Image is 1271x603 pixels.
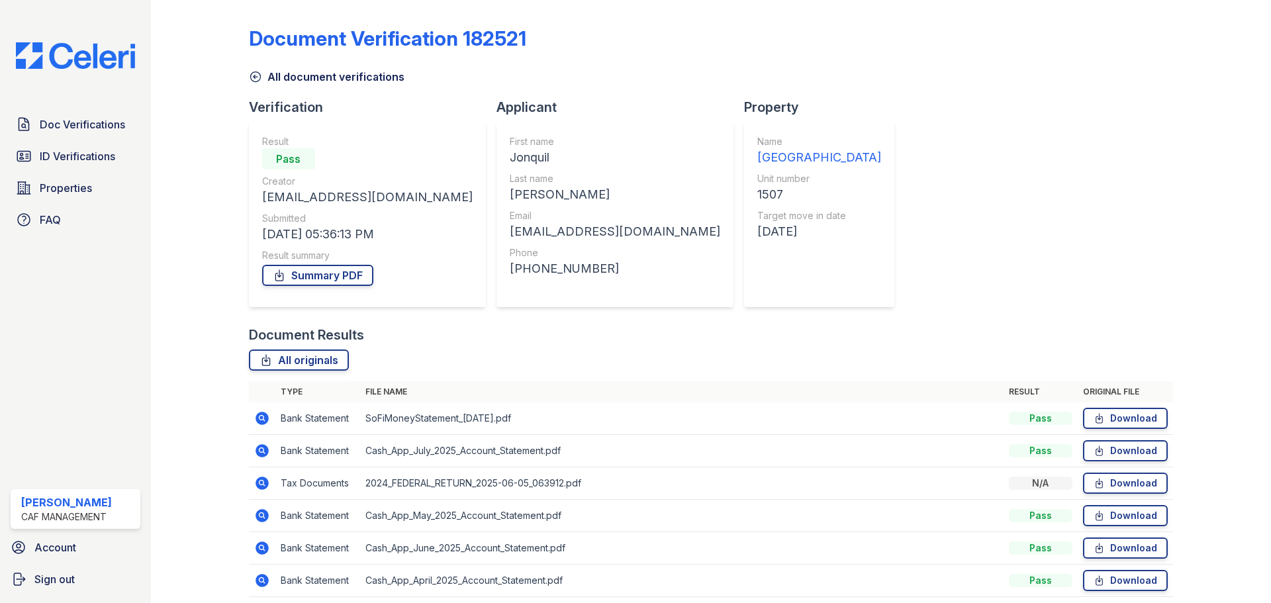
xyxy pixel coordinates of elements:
[360,500,1004,532] td: Cash_App_May_2025_Account_Statement.pdf
[275,381,360,402] th: Type
[510,246,720,259] div: Phone
[11,143,140,169] a: ID Verifications
[249,349,349,371] a: All originals
[21,494,112,510] div: [PERSON_NAME]
[510,148,720,167] div: Jonquil
[262,212,473,225] div: Submitted
[34,539,76,555] span: Account
[5,42,146,69] img: CE_Logo_Blue-a8612792a0a2168367f1c8372b55b34899dd931a85d93a1a3d3e32e68fde9ad4.png
[262,225,473,244] div: [DATE] 05:36:13 PM
[496,98,744,116] div: Applicant
[275,402,360,435] td: Bank Statement
[757,209,881,222] div: Target move in date
[275,467,360,500] td: Tax Documents
[744,98,905,116] div: Property
[510,259,720,278] div: [PHONE_NUMBER]
[34,571,75,587] span: Sign out
[757,172,881,185] div: Unit number
[262,249,473,262] div: Result summary
[1009,444,1072,457] div: Pass
[757,135,881,148] div: Name
[1009,509,1072,522] div: Pass
[1083,570,1168,591] a: Download
[275,532,360,565] td: Bank Statement
[262,135,473,148] div: Result
[1009,574,1072,587] div: Pass
[249,69,404,85] a: All document verifications
[510,172,720,185] div: Last name
[360,532,1004,565] td: Cash_App_June_2025_Account_Statement.pdf
[1083,537,1168,559] a: Download
[510,185,720,204] div: [PERSON_NAME]
[510,135,720,148] div: First name
[249,26,526,50] div: Document Verification 182521
[262,188,473,207] div: [EMAIL_ADDRESS][DOMAIN_NAME]
[510,209,720,222] div: Email
[11,175,140,201] a: Properties
[5,566,146,592] a: Sign out
[360,467,1004,500] td: 2024_FEDERAL_RETURN_2025-06-05_063912.pdf
[1009,541,1072,555] div: Pass
[11,111,140,138] a: Doc Verifications
[1004,381,1078,402] th: Result
[1083,505,1168,526] a: Download
[757,185,881,204] div: 1507
[40,180,92,196] span: Properties
[1009,477,1072,490] div: N/A
[262,175,473,188] div: Creator
[1083,473,1168,494] a: Download
[249,98,496,116] div: Verification
[40,116,125,132] span: Doc Verifications
[757,148,881,167] div: [GEOGRAPHIC_DATA]
[249,326,364,344] div: Document Results
[1083,408,1168,429] a: Download
[757,135,881,167] a: Name [GEOGRAPHIC_DATA]
[275,500,360,532] td: Bank Statement
[21,510,112,524] div: CAF Management
[510,222,720,241] div: [EMAIL_ADDRESS][DOMAIN_NAME]
[1083,440,1168,461] a: Download
[11,207,140,233] a: FAQ
[1009,412,1072,425] div: Pass
[360,381,1004,402] th: File name
[275,565,360,597] td: Bank Statement
[1078,381,1173,402] th: Original file
[360,402,1004,435] td: SoFiMoneyStatement_[DATE].pdf
[40,212,61,228] span: FAQ
[262,265,373,286] a: Summary PDF
[757,222,881,241] div: [DATE]
[262,148,315,169] div: Pass
[40,148,115,164] span: ID Verifications
[5,534,146,561] a: Account
[360,435,1004,467] td: Cash_App_July_2025_Account_Statement.pdf
[360,565,1004,597] td: Cash_App_April_2025_Account_Statement.pdf
[275,435,360,467] td: Bank Statement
